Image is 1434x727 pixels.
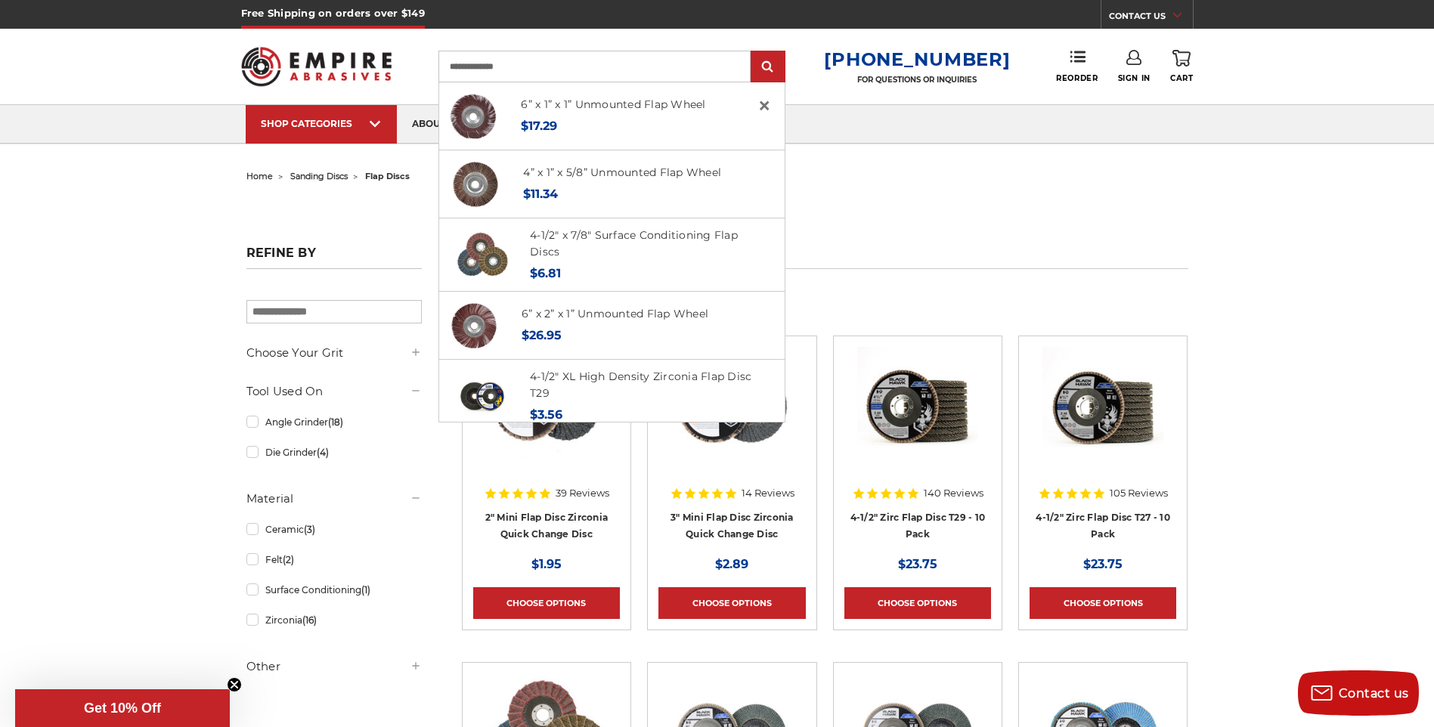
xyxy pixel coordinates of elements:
[1042,347,1163,468] img: Black Hawk 4-1/2" x 7/8" Flap Disc Type 27 - 10 Pack
[857,347,978,468] img: 4.5" Black Hawk Zirconia Flap Disc 10 Pack
[1298,670,1419,716] button: Contact us
[227,677,242,692] button: Close teaser
[530,266,561,280] span: $6.81
[556,488,609,498] span: 39 Reviews
[523,166,721,179] a: 4” x 1” x 5/8” Unmounted Flap Wheel
[304,524,315,535] span: (3)
[521,97,705,111] a: 6” x 1” x 1” Unmounted Flap Wheel
[290,171,348,181] a: sanding discs
[1056,73,1098,83] span: Reorder
[241,37,392,96] img: Empire Abrasives
[246,490,422,508] h5: Material
[824,48,1010,70] a: [PHONE_NUMBER]
[457,370,508,422] img: 4-1/2" XL High Density Zirconia Flap Disc T29
[84,701,161,716] span: Get 10% Off
[1110,488,1168,498] span: 105 Reviews
[530,228,738,259] a: 4-1/2" x 7/8" Surface Conditioning Flap Discs
[302,614,317,626] span: (16)
[824,75,1010,85] p: FOR QUESTIONS OR INQUIRIES
[246,246,422,269] h5: Refine by
[246,546,422,573] a: Felt
[924,488,983,498] span: 140 Reviews
[317,447,329,458] span: (4)
[246,344,422,362] h5: Choose Your Grit
[283,554,294,565] span: (2)
[752,94,776,118] a: Close
[715,557,748,571] span: $2.89
[1118,73,1151,83] span: Sign In
[1083,557,1123,571] span: $23.75
[485,512,609,540] a: 2" Mini Flap Disc Zirconia Quick Change Disc
[521,119,557,133] span: $17.29
[1170,73,1193,83] span: Cart
[522,307,708,320] a: 6” x 2” x 1” Unmounted Flap Wheel
[844,347,991,493] a: 4.5" Black Hawk Zirconia Flap Disc 10 Pack
[522,328,562,342] span: $26.95
[1030,347,1176,493] a: Black Hawk 4-1/2" x 7/8" Flap Disc Type 27 - 10 Pack
[1056,50,1098,82] a: Reorder
[15,689,230,727] div: Get 10% OffClose teaser
[246,657,422,676] h5: Other
[246,607,422,633] a: Zirconia
[397,105,475,144] a: about us
[1339,686,1409,701] span: Contact us
[1109,8,1193,29] a: CONTACT US
[450,159,501,210] img: 4" x 1" x 5/8" aluminum oxide unmounted flap wheel
[523,187,558,201] span: $11.34
[530,407,562,422] span: $3.56
[473,587,620,619] a: Choose Options
[457,230,508,280] img: Scotch brite flap discs
[898,557,937,571] span: $23.75
[753,52,783,82] input: Submit
[1030,587,1176,619] a: Choose Options
[448,300,500,351] img: 6" x 2" x 1" unmounted flap wheel
[246,382,422,401] h5: Tool Used On
[246,577,422,603] a: Surface Conditioning
[246,516,422,543] a: Ceramic
[361,584,370,596] span: (1)
[328,416,343,428] span: (18)
[458,237,1188,269] h1: flap discs
[246,171,273,181] a: home
[448,91,499,142] img: 6" x 1" x 1" unmounted flap wheel
[365,171,410,181] span: flap discs
[757,91,771,120] span: ×
[671,512,794,540] a: 3" Mini Flap Disc Zirconia Quick Change Disc
[530,370,751,401] a: 4-1/2" XL High Density Zirconia Flap Disc T29
[658,587,805,619] a: Choose Options
[742,488,794,498] span: 14 Reviews
[1170,50,1193,83] a: Cart
[261,118,382,129] div: SHOP CATEGORIES
[531,557,562,571] span: $1.95
[1036,512,1170,540] a: 4-1/2" Zirc Flap Disc T27 - 10 Pack
[850,512,986,540] a: 4-1/2" Zirc Flap Disc T29 - 10 Pack
[246,439,422,466] a: Die Grinder
[844,587,991,619] a: Choose Options
[246,409,422,435] a: Angle Grinder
